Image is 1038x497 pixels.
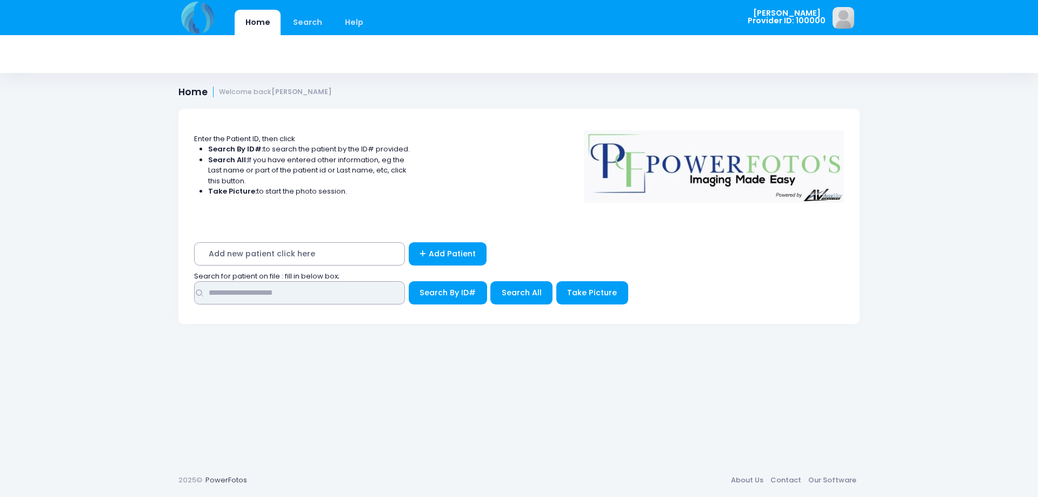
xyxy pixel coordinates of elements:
span: Add new patient click here [194,242,405,266]
button: Search By ID# [409,281,487,304]
a: About Us [727,471,767,490]
li: If you have entered other information, eg the Last name or part of the patient id or Last name, e... [208,155,410,187]
a: Contact [767,471,804,490]
strong: Search All: [208,155,248,165]
small: Welcome back [219,88,331,96]
li: to search the patient by the ID# provided. [208,144,410,155]
span: [PERSON_NAME] Provider ID: 100000 [748,9,826,25]
a: PowerFotos [205,475,247,485]
span: 2025© [178,475,202,485]
a: Home [235,10,281,35]
strong: Search By ID#: [208,144,263,154]
a: Our Software [804,471,860,490]
strong: [PERSON_NAME] [271,87,331,96]
span: Take Picture [567,287,617,298]
a: Search [282,10,332,35]
span: Enter the Patient ID, then click [194,134,295,144]
h1: Home [178,87,331,98]
a: Add Patient [409,242,487,266]
li: to start the photo session. [208,186,410,197]
img: Logo [579,123,849,203]
img: image [833,7,854,29]
span: Search By ID# [420,287,476,298]
a: Help [335,10,374,35]
span: Search for patient on file : fill in below box; [194,271,340,281]
span: Search All [502,287,542,298]
strong: Take Picture: [208,186,257,196]
button: Search All [490,281,553,304]
button: Take Picture [556,281,628,304]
